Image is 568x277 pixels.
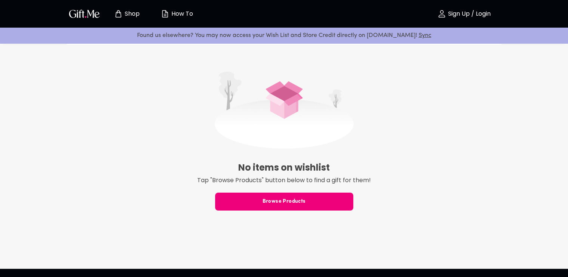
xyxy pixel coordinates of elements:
[68,8,101,19] img: GiftMe Logo
[67,9,102,18] button: GiftMe Logo
[106,2,148,26] button: Store page
[123,11,140,17] p: Shop
[427,2,502,26] button: Sign Up / Login
[161,9,170,18] img: how-to.svg
[67,175,502,185] p: Tap "Browse Products" button below to find a gift for them!
[67,160,502,175] h6: No items on wishlist
[215,193,353,211] button: Browse Products
[156,2,198,26] button: How To
[6,31,562,40] p: Found us elsewhere? You may now access your Wish List and Store Credit directly on [DOMAIN_NAME]!
[419,32,431,38] a: Sync
[215,72,354,149] img: Wishlist is Empty
[215,197,353,206] span: Browse Products
[170,11,193,17] p: How To
[446,11,491,17] p: Sign Up / Login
